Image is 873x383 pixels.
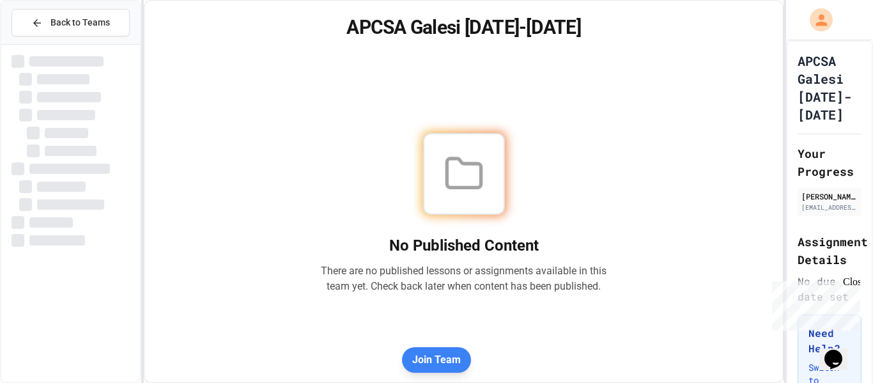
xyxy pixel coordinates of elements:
[801,203,858,212] div: [EMAIL_ADDRESS][DOMAIN_NAME]
[819,332,860,370] iframe: chat widget
[798,145,861,180] h2: Your Progress
[767,276,860,331] iframe: chat widget
[50,16,110,29] span: Back to Teams
[798,233,861,269] h2: Assignment Details
[402,347,471,373] button: Join Team
[798,274,861,304] div: No due date set
[798,52,861,123] h1: APCSA Galesi [DATE]-[DATE]
[12,9,130,36] button: Back to Teams
[796,5,836,35] div: My Account
[160,16,768,39] h1: APCSA Galesi [DATE]-[DATE]
[808,325,851,356] h3: Need Help?
[321,235,607,256] h2: No Published Content
[801,191,858,202] div: [PERSON_NAME]
[321,263,607,294] p: There are no published lessons or assignments available in this team yet. Check back later when c...
[5,5,88,81] div: Chat with us now!Close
